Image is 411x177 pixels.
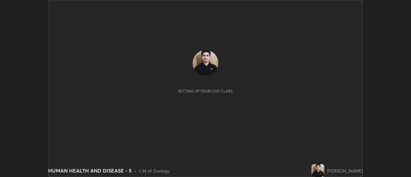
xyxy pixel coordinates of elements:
img: 6cece3184ad04555805104c557818702.jpg [193,50,218,76]
div: L34 of Zoology [139,167,170,174]
div: • [134,167,136,174]
img: 6cece3184ad04555805104c557818702.jpg [311,164,324,177]
div: Setting up your live class [178,89,233,93]
div: HUMAN HEALTH AND DISEASE - 5 [48,167,132,174]
div: [PERSON_NAME] [327,167,363,174]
